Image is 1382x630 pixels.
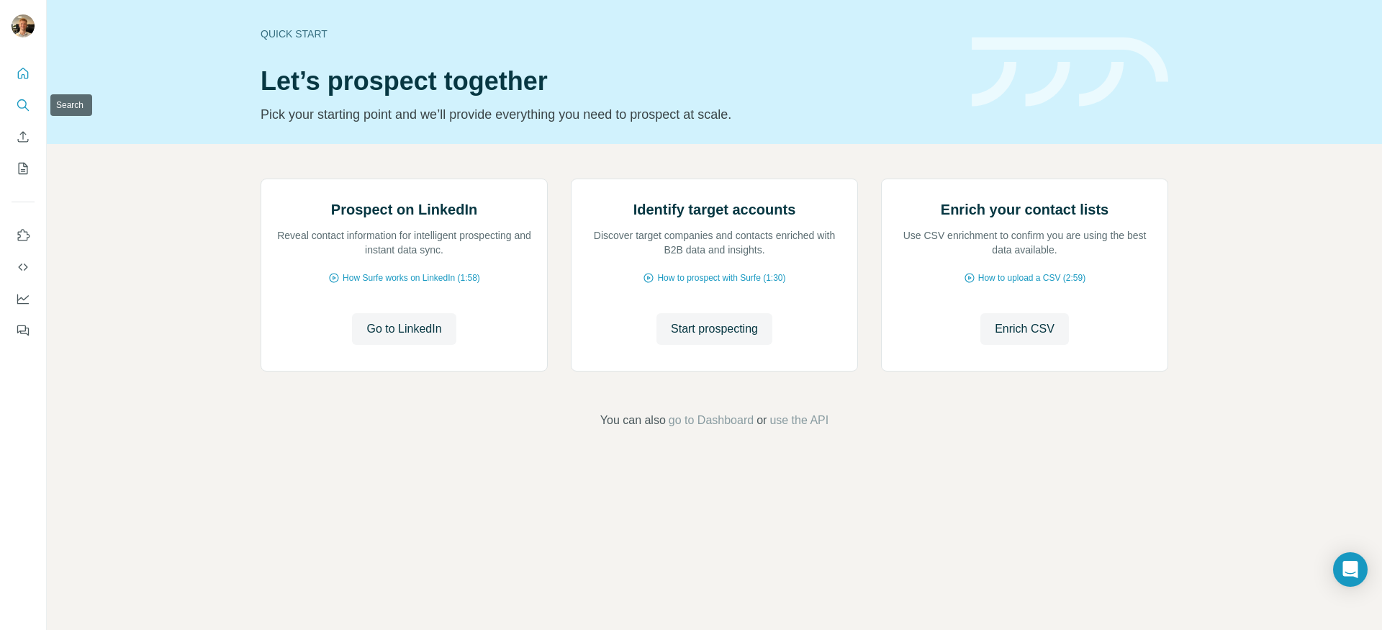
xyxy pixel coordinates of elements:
div: Quick start [261,27,954,41]
button: Enrich CSV [12,124,35,150]
button: go to Dashboard [669,412,754,429]
p: Discover target companies and contacts enriched with B2B data and insights. [586,228,843,257]
div: Open Intercom Messenger [1333,552,1368,587]
span: Start prospecting [671,320,758,338]
span: You can also [600,412,666,429]
h2: Prospect on LinkedIn [331,199,477,220]
button: Use Surfe API [12,254,35,280]
p: Reveal contact information for intelligent prospecting and instant data sync. [276,228,533,257]
button: Start prospecting [656,313,772,345]
button: My lists [12,156,35,181]
button: Go to LinkedIn [352,313,456,345]
h1: Let’s prospect together [261,67,954,96]
img: Avatar [12,14,35,37]
button: Use Surfe on LinkedIn [12,222,35,248]
button: Quick start [12,60,35,86]
span: or [757,412,767,429]
span: How Surfe works on LinkedIn (1:58) [343,271,480,284]
span: How to upload a CSV (2:59) [978,271,1085,284]
button: Dashboard [12,286,35,312]
button: Enrich CSV [980,313,1069,345]
p: Pick your starting point and we’ll provide everything you need to prospect at scale. [261,104,954,125]
button: Feedback [12,318,35,343]
span: Go to LinkedIn [366,320,441,338]
button: Search [12,92,35,118]
h2: Identify target accounts [633,199,796,220]
h2: Enrich your contact lists [941,199,1108,220]
button: use the API [769,412,828,429]
img: banner [972,37,1168,107]
span: Enrich CSV [995,320,1054,338]
p: Use CSV enrichment to confirm you are using the best data available. [896,228,1153,257]
span: How to prospect with Surfe (1:30) [657,271,785,284]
